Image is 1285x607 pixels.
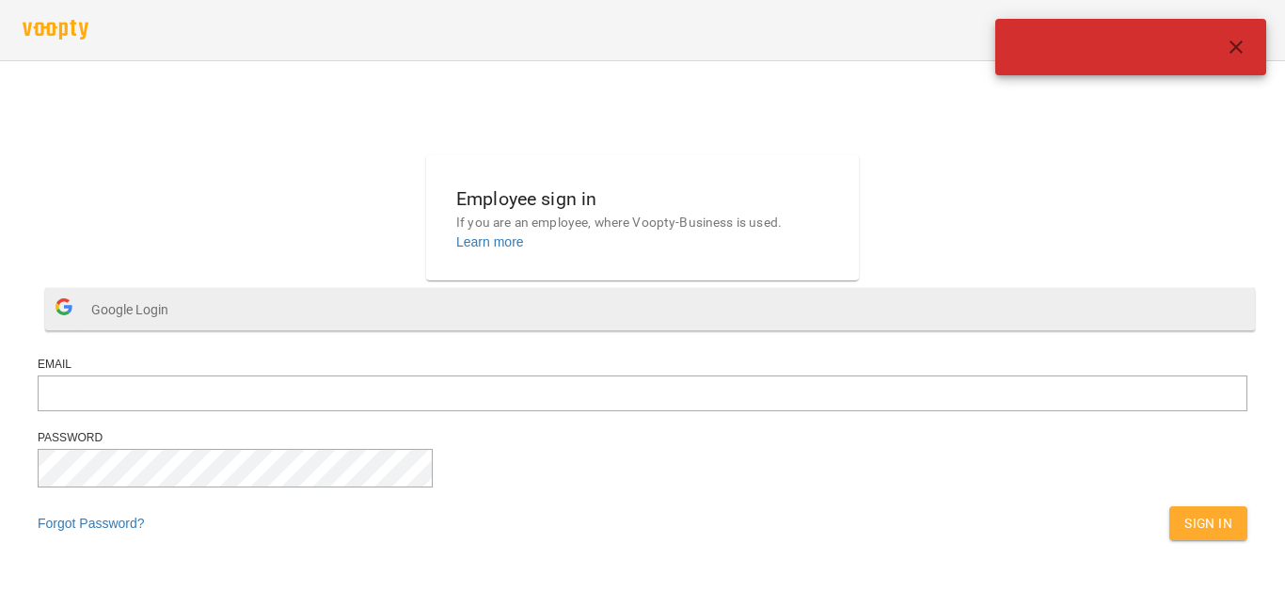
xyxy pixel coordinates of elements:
a: Learn more [456,234,524,249]
button: Sign In [1169,506,1247,540]
span: Sign In [1184,512,1232,535]
button: Employee sign inIf you are an employee, where Voopty-Business is used.Learn more [441,169,844,266]
span: Google Login [91,291,178,328]
button: Google Login [45,288,1255,330]
img: voopty.png [23,20,88,40]
a: Forgot Password? [38,516,145,531]
h6: Employee sign in [456,184,829,214]
div: Password [38,430,1247,446]
div: Email [38,357,1247,373]
p: If you are an employee, where Voopty-Business is used. [456,214,829,232]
